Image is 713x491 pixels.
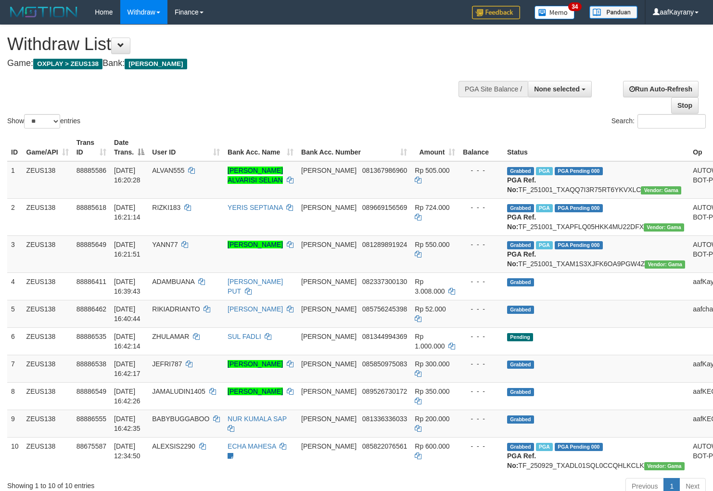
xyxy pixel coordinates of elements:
[555,443,603,451] span: PGA Pending
[7,198,23,235] td: 2
[33,59,102,69] span: OXPLAY > ZEUS138
[362,204,407,211] span: Copy 089669156569 to clipboard
[228,333,261,340] a: SUL FADLI
[362,333,407,340] span: Copy 081344994369 to clipboard
[7,327,23,355] td: 6
[228,442,276,450] a: ECHA MAHESA
[228,360,283,368] a: [PERSON_NAME]
[23,327,73,355] td: ZEUS138
[555,241,603,249] span: PGA Pending
[507,306,534,314] span: Grabbed
[641,186,681,194] span: Vendor URL: https://trx31.1velocity.biz
[224,134,297,161] th: Bank Acc. Name: activate to sort column ascending
[152,278,194,285] span: ADAMBUANA
[463,203,499,212] div: - - -
[23,134,73,161] th: Game/API: activate to sort column ascending
[415,204,449,211] span: Rp 724.000
[152,360,182,368] span: JEFRI787
[76,278,106,285] span: 88886411
[7,355,23,382] td: 7
[301,388,356,395] span: [PERSON_NAME]
[415,278,445,295] span: Rp 3.008.000
[463,441,499,451] div: - - -
[411,134,459,161] th: Amount: activate to sort column ascending
[362,442,407,450] span: Copy 085822076561 to clipboard
[23,382,73,410] td: ZEUS138
[7,59,466,68] h4: Game: Bank:
[507,415,534,424] span: Grabbed
[507,176,536,194] b: PGA Ref. No:
[463,359,499,369] div: - - -
[125,59,187,69] span: [PERSON_NAME]
[463,304,499,314] div: - - -
[76,415,106,423] span: 88886555
[463,277,499,286] div: - - -
[623,81,699,97] a: Run Auto-Refresh
[76,241,106,248] span: 88885649
[114,415,140,432] span: [DATE] 16:42:35
[76,442,106,450] span: 88675587
[463,332,499,341] div: - - -
[152,388,205,395] span: JAMALUDIN1405
[301,305,356,313] span: [PERSON_NAME]
[463,387,499,396] div: - - -
[148,134,224,161] th: User ID: activate to sort column ascending
[503,437,689,474] td: TF_250929_TXADL01SQL0CCQHLKCLK
[301,442,356,450] span: [PERSON_NAME]
[415,167,449,174] span: Rp 505.000
[472,6,520,19] img: Feedback.jpg
[114,442,140,460] span: [DATE] 12:34:50
[507,361,534,369] span: Grabbed
[228,388,283,395] a: [PERSON_NAME]
[415,241,449,248] span: Rp 550.000
[463,240,499,249] div: - - -
[415,388,449,395] span: Rp 350.000
[362,415,407,423] span: Copy 081336336033 to clipboard
[301,167,356,174] span: [PERSON_NAME]
[76,305,106,313] span: 88886462
[114,333,140,350] span: [DATE] 16:42:14
[301,204,356,211] span: [PERSON_NAME]
[228,204,282,211] a: YERIS SEPTIANA
[228,241,283,248] a: [PERSON_NAME]
[23,355,73,382] td: ZEUS138
[7,477,290,491] div: Showing 1 to 10 of 10 entries
[152,305,200,313] span: RIKIADRIANTO
[415,305,446,313] span: Rp 52.000
[7,410,23,437] td: 9
[301,360,356,368] span: [PERSON_NAME]
[7,114,80,129] label: Show entries
[568,2,581,11] span: 34
[507,333,533,341] span: Pending
[76,167,106,174] span: 88885586
[114,241,140,258] span: [DATE] 16:21:51
[536,167,553,175] span: Marked by aafanarl
[7,300,23,327] td: 5
[76,204,106,211] span: 88885618
[228,305,283,313] a: [PERSON_NAME]
[362,388,407,395] span: Copy 089526730172 to clipboard
[23,235,73,272] td: ZEUS138
[114,360,140,377] span: [DATE] 16:42:17
[301,333,356,340] span: [PERSON_NAME]
[536,443,553,451] span: Marked by aafpengsreynich
[228,167,283,184] a: [PERSON_NAME] ALVARISI SELIAN
[110,134,148,161] th: Date Trans.: activate to sort column descending
[415,415,449,423] span: Rp 200.000
[415,442,449,450] span: Rp 600.000
[589,6,637,19] img: panduan.png
[301,241,356,248] span: [PERSON_NAME]
[114,204,140,221] span: [DATE] 16:21:14
[7,235,23,272] td: 3
[362,241,407,248] span: Copy 081289891924 to clipboard
[76,333,106,340] span: 88886535
[362,360,407,368] span: Copy 085850975083 to clipboard
[611,114,706,129] label: Search:
[415,360,449,368] span: Rp 300.000
[555,167,603,175] span: PGA Pending
[534,85,580,93] span: None selected
[503,198,689,235] td: TF_251001_TXAPFLQ05HKK4MU22DFX
[528,81,592,97] button: None selected
[644,462,685,470] span: Vendor URL: https://trx31.1velocity.biz
[507,213,536,231] b: PGA Ref. No:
